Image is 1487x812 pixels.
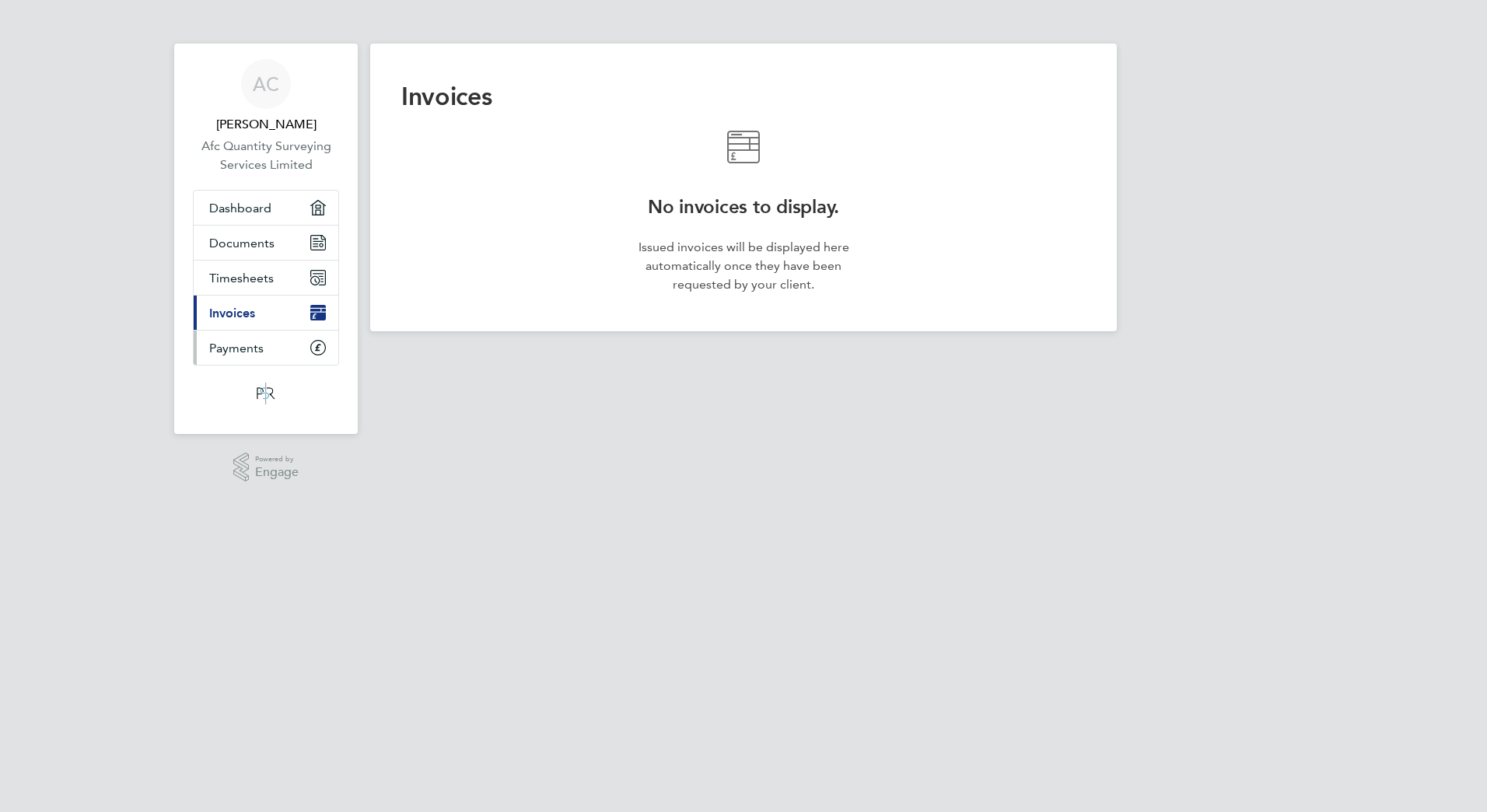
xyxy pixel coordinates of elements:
img: psrsolutions-logo-retina.png [252,381,280,406]
a: Payments [194,331,338,365]
span: Andrew Campbell [193,115,339,134]
span: Payments [209,341,264,355]
a: AC[PERSON_NAME] [193,59,339,134]
span: Timesheets [209,271,274,285]
span: Documents [209,236,275,250]
a: Dashboard [194,191,338,225]
span: Invoices [209,306,255,320]
span: AC [253,74,279,94]
p: Issued invoices will be displayed here automatically once they have been requested by your client. [632,238,855,294]
nav: Main navigation [174,44,358,434]
a: Afc Quantity Surveying Services Limited [193,137,339,174]
span: Engage [255,466,299,479]
a: Documents [194,226,338,260]
span: Powered by [255,453,299,466]
a: Invoices [194,296,338,330]
h2: No invoices to display. [632,194,855,219]
a: Go to home page [193,381,339,406]
span: Dashboard [209,201,271,215]
a: Powered byEngage [233,453,299,482]
h2: Invoices [401,81,1086,112]
a: Timesheets [194,261,338,295]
